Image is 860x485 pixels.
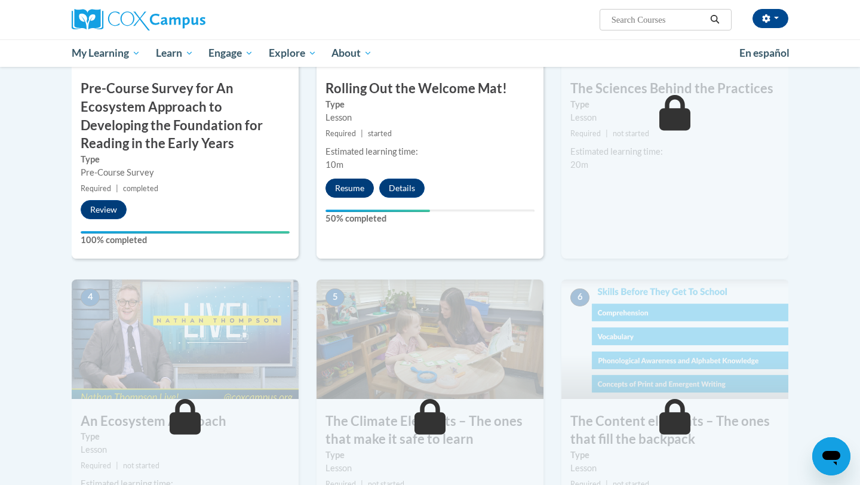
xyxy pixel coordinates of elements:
[325,129,356,138] span: Required
[148,39,201,67] a: Learn
[613,129,649,138] span: not started
[325,462,535,475] div: Lesson
[570,98,779,111] label: Type
[361,129,363,138] span: |
[570,159,588,170] span: 20m
[64,39,148,67] a: My Learning
[81,288,100,306] span: 4
[324,39,380,67] a: About
[81,461,111,470] span: Required
[325,212,535,225] label: 50% completed
[325,210,430,212] div: Your progress
[739,47,790,59] span: En español
[325,111,535,124] div: Lesson
[269,46,317,60] span: Explore
[81,153,290,166] label: Type
[610,13,706,27] input: Search Courses
[812,437,850,475] iframe: Button to launch messaging window
[261,39,324,67] a: Explore
[81,166,290,179] div: Pre-Course Survey
[81,443,290,456] div: Lesson
[570,111,779,124] div: Lesson
[325,449,535,462] label: Type
[368,129,392,138] span: started
[54,39,806,67] div: Main menu
[561,412,788,449] h3: The Content elements – The ones that fill the backpack
[81,430,290,443] label: Type
[72,280,299,399] img: Course Image
[570,462,779,475] div: Lesson
[561,79,788,98] h3: The Sciences Behind the Practices
[317,79,543,98] h3: Rolling Out the Welcome Mat!
[123,461,159,470] span: not started
[706,13,724,27] button: Search
[123,184,158,193] span: completed
[72,9,299,30] a: Cox Campus
[201,39,261,67] a: Engage
[570,449,779,462] label: Type
[570,145,779,158] div: Estimated learning time:
[570,129,601,138] span: Required
[317,280,543,399] img: Course Image
[81,200,127,219] button: Review
[208,46,253,60] span: Engage
[72,9,205,30] img: Cox Campus
[570,288,589,306] span: 6
[606,129,608,138] span: |
[325,98,535,111] label: Type
[72,79,299,153] h3: Pre-Course Survey for An Ecosystem Approach to Developing the Foundation for Reading in the Early...
[379,179,425,198] button: Details
[116,184,118,193] span: |
[317,412,543,449] h3: The Climate Elements – The ones that make it safe to learn
[325,179,374,198] button: Resume
[325,145,535,158] div: Estimated learning time:
[81,184,111,193] span: Required
[331,46,372,60] span: About
[752,9,788,28] button: Account Settings
[81,231,290,234] div: Your progress
[72,46,140,60] span: My Learning
[72,412,299,431] h3: An Ecosystem Approach
[81,234,290,247] label: 100% completed
[156,46,193,60] span: Learn
[561,280,788,399] img: Course Image
[325,288,345,306] span: 5
[732,41,797,66] a: En español
[325,159,343,170] span: 10m
[116,461,118,470] span: |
